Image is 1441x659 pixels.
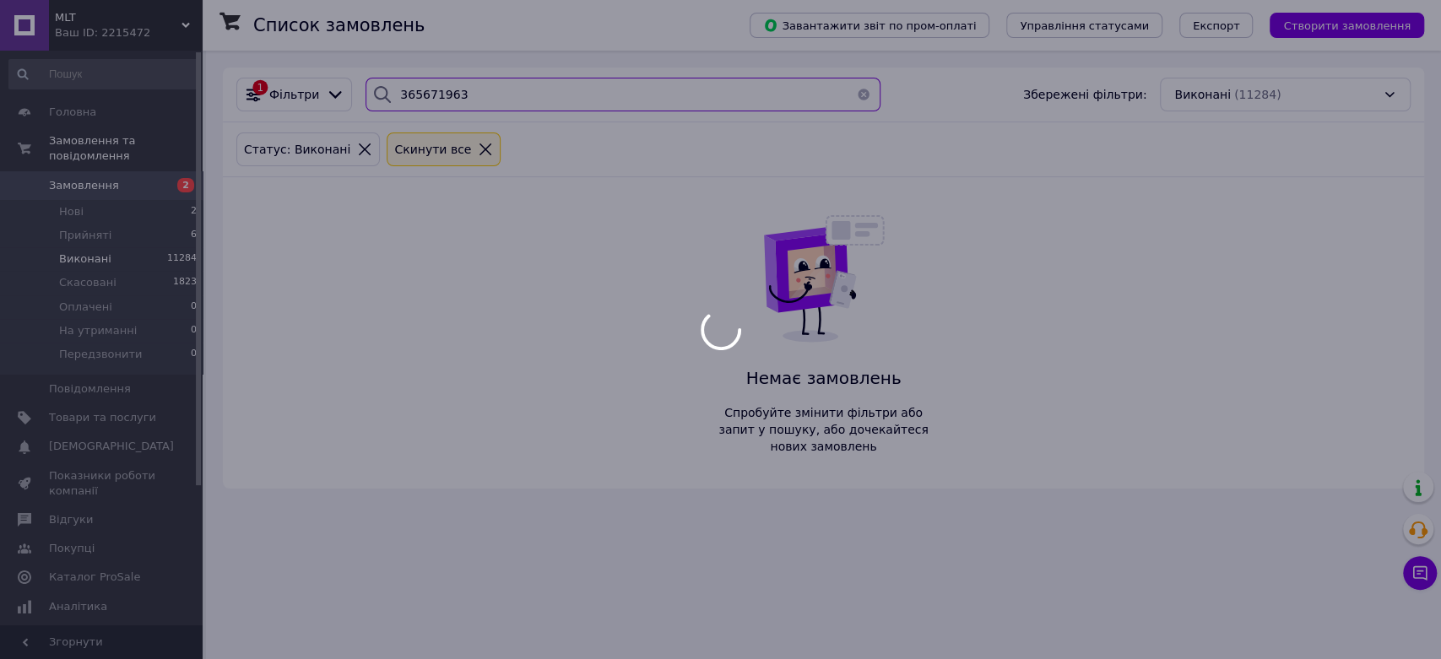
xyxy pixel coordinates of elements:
button: Експорт [1179,13,1254,38]
span: Замовлення [49,178,119,193]
input: Пошук [8,59,198,89]
span: Нові [59,204,84,219]
div: Ваш ID: 2215472 [55,25,203,41]
span: 2 [191,204,197,219]
span: Відгуки [49,512,93,527]
span: Замовлення та повідомлення [49,133,203,164]
span: Фільтри [269,86,319,103]
span: Створити замовлення [1283,19,1411,32]
span: Управління статусами [1020,19,1149,32]
span: Головна [49,105,96,120]
span: [DEMOGRAPHIC_DATA] [49,439,174,454]
span: Прийняті [59,228,111,243]
span: Каталог ProSale [49,570,140,585]
span: Спробуйте змінити фільтри або запит у пошуку, або дочекайтеся нових замовлень [712,404,935,455]
button: Управління статусами [1006,13,1162,38]
span: Аналітика [49,599,107,614]
span: Повідомлення [49,381,131,397]
span: 0 [191,347,197,362]
span: Завантажити звіт по пром-оплаті [763,18,976,33]
span: Виконані [59,251,111,267]
span: Передзвонити [59,347,143,362]
span: 11284 [167,251,197,267]
span: 2 [177,178,194,192]
span: Збережені фільтри: [1023,86,1146,103]
span: Товари та послуги [49,410,156,425]
span: Немає замовлень [712,366,935,391]
button: Завантажити звіт по пром-оплаті [750,13,989,38]
span: Скасовані [59,275,116,290]
span: 1823 [173,275,197,290]
a: Створити замовлення [1253,18,1424,31]
button: Створити замовлення [1270,13,1424,38]
input: Пошук за номером замовлення, ПІБ покупця, номером телефону, Email, номером накладної [366,78,880,111]
div: Статус: Виконані [241,140,354,159]
span: 0 [191,323,197,338]
button: Чат з покупцем [1403,556,1437,590]
h1: Список замовлень [253,15,425,35]
span: Показники роботи компанії [49,468,156,499]
span: На утриманні [59,323,137,338]
span: Експорт [1193,19,1240,32]
span: (11284) [1234,88,1281,101]
button: Очистить [847,78,880,111]
span: Покупці [49,541,95,556]
span: 0 [191,300,197,315]
span: Виконані [1174,86,1231,103]
span: Оплачені [59,300,112,315]
span: 6 [191,228,197,243]
div: Cкинути все [391,140,474,159]
span: MLT [55,10,181,25]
